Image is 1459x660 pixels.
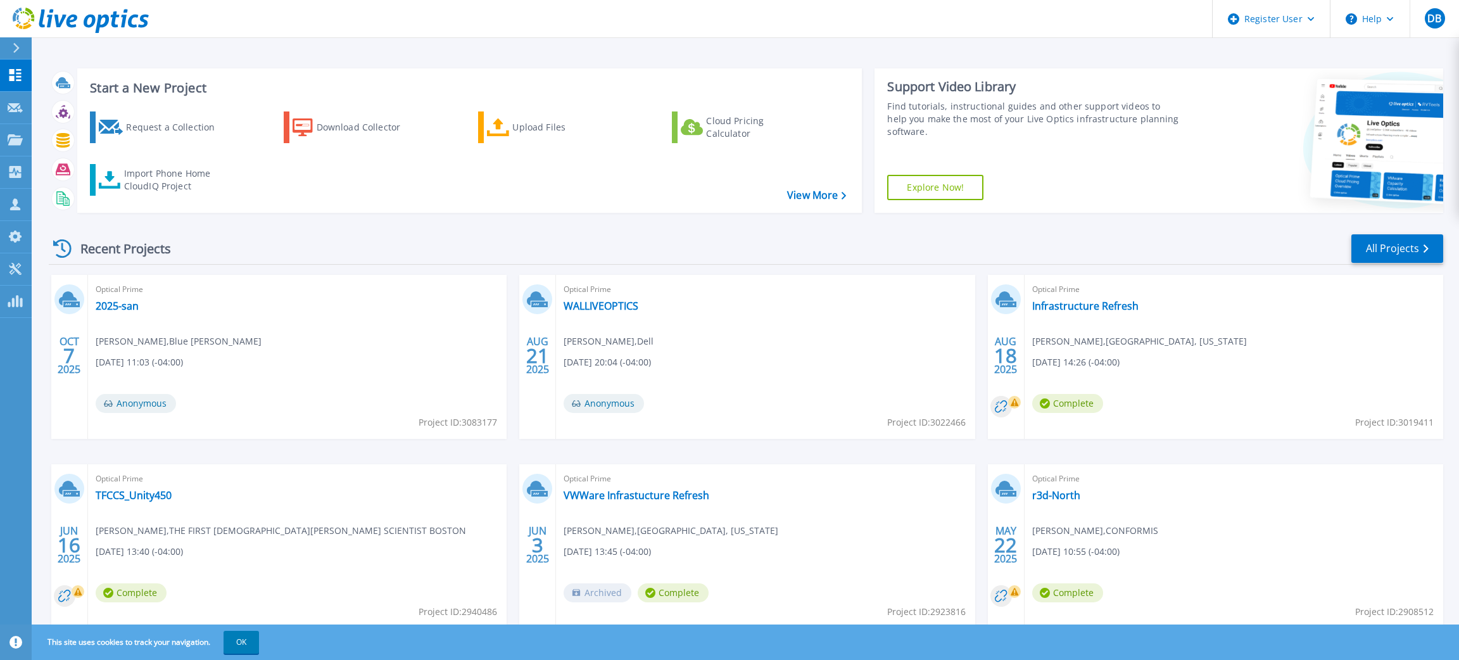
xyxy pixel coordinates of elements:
span: Optical Prime [1032,282,1436,296]
span: [PERSON_NAME] , Blue [PERSON_NAME] [96,334,262,348]
div: Import Phone Home CloudIQ Project [124,167,223,193]
a: Upload Files [478,111,619,143]
div: MAY 2025 [994,522,1018,568]
a: r3d-North [1032,489,1080,502]
span: Project ID: 2940486 [419,605,497,619]
span: [DATE] 14:26 (-04:00) [1032,355,1120,369]
span: [PERSON_NAME] , [GEOGRAPHIC_DATA], [US_STATE] [564,524,778,538]
a: View More [787,189,846,201]
a: WALLIVEOPTICS [564,300,638,312]
span: 16 [58,540,80,550]
a: TFCCS_Unity450 [96,489,172,502]
span: Optical Prime [96,282,499,296]
span: DB [1427,13,1441,23]
a: VWWare Infrastucture Refresh [564,489,709,502]
a: Explore Now! [887,175,983,200]
div: OCT 2025 [57,333,81,379]
span: 22 [994,540,1017,550]
span: Anonymous [564,394,644,413]
span: Optical Prime [96,472,499,486]
span: This site uses cookies to track your navigation. [35,631,259,654]
div: JUN 2025 [57,522,81,568]
div: Support Video Library [887,79,1180,95]
span: Complete [1032,394,1103,413]
h3: Start a New Project [90,81,846,95]
span: [PERSON_NAME] , Dell [564,334,654,348]
button: OK [224,631,259,654]
span: [PERSON_NAME] , CONFORMIS [1032,524,1158,538]
span: [DATE] 13:45 (-04:00) [564,545,651,559]
div: Request a Collection [126,115,227,140]
span: 18 [994,350,1017,361]
span: Anonymous [96,394,176,413]
span: Optical Prime [1032,472,1436,486]
div: Cloud Pricing Calculator [706,115,807,140]
span: Project ID: 3022466 [887,416,966,429]
a: Request a Collection [90,111,231,143]
span: [DATE] 13:40 (-04:00) [96,545,183,559]
div: Find tutorials, instructional guides and other support videos to help you make the most of your L... [887,100,1180,138]
span: 3 [532,540,543,550]
span: Project ID: 3019411 [1355,416,1434,429]
div: AUG 2025 [994,333,1018,379]
span: 21 [526,350,549,361]
span: Project ID: 2923816 [887,605,966,619]
div: Recent Projects [49,233,188,264]
div: AUG 2025 [526,333,550,379]
span: Optical Prime [564,282,967,296]
span: Project ID: 2908512 [1355,605,1434,619]
span: Archived [564,583,631,602]
span: Project ID: 3083177 [419,416,497,429]
span: [PERSON_NAME] , [GEOGRAPHIC_DATA], [US_STATE] [1032,334,1247,348]
span: Complete [96,583,167,602]
span: [DATE] 20:04 (-04:00) [564,355,651,369]
a: All Projects [1351,234,1443,263]
span: [PERSON_NAME] , THE FIRST [DEMOGRAPHIC_DATA][PERSON_NAME] SCIENTIST BOSTON [96,524,466,538]
a: Download Collector [284,111,425,143]
div: Download Collector [317,115,418,140]
span: Complete [638,583,709,602]
div: Upload Files [512,115,614,140]
a: Infrastructure Refresh [1032,300,1139,312]
span: [DATE] 10:55 (-04:00) [1032,545,1120,559]
span: Optical Prime [564,472,967,486]
div: JUN 2025 [526,522,550,568]
a: 2025-san [96,300,139,312]
span: Complete [1032,583,1103,602]
span: [DATE] 11:03 (-04:00) [96,355,183,369]
span: 7 [63,350,75,361]
a: Cloud Pricing Calculator [672,111,813,143]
